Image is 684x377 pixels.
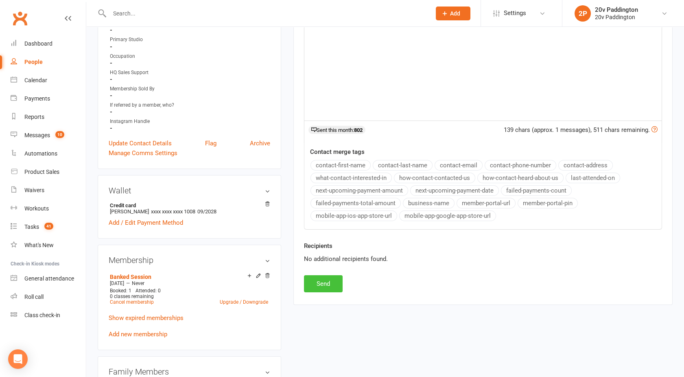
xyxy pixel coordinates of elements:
[24,40,52,47] div: Dashboard
[110,43,270,50] strong: -
[110,281,124,286] span: [DATE]
[110,118,270,125] div: Instagram Handle
[135,288,161,294] span: Attended: 0
[11,199,86,218] a: Workouts
[55,131,64,138] span: 10
[11,288,86,306] a: Roll call
[109,186,270,195] h3: Wallet
[373,160,433,171] button: contact-last-name
[107,8,425,19] input: Search...
[310,147,365,157] label: Contact merge tags
[403,198,455,208] button: business-name
[109,314,184,322] a: Show expired memberships
[24,169,59,175] div: Product Sales
[250,138,270,148] a: Archive
[109,331,167,338] a: Add new membership
[110,59,270,67] strong: -
[485,160,556,171] button: contact-phone-number
[220,299,268,305] a: Upgrade / Downgrade
[109,256,270,265] h3: Membership
[308,126,365,134] div: Sent this month:
[450,10,460,17] span: Add
[110,69,270,77] div: HQ Sales Support
[518,198,578,208] button: member-portal-pin
[11,53,86,71] a: People
[24,312,60,318] div: Class check-in
[110,92,270,99] strong: -
[109,201,270,216] li: [PERSON_NAME]
[109,138,172,148] a: Update Contact Details
[566,173,620,183] button: last-attended-on
[24,95,50,102] div: Payments
[132,281,144,286] span: Never
[310,173,392,183] button: what-contact-interested-in
[11,145,86,163] a: Automations
[399,210,496,221] button: mobile-app-google-app-store-url
[477,173,564,183] button: how-contact-heard-about-us
[11,236,86,254] a: What's New
[110,108,270,116] strong: -
[310,160,371,171] button: contact-first-name
[151,208,195,215] span: xxxx xxxx xxxx 1008
[24,59,43,65] div: People
[24,205,49,212] div: Workouts
[10,8,30,28] a: Clubworx
[11,163,86,181] a: Product Sales
[558,160,613,171] button: contact-address
[457,198,516,208] button: member-portal-url
[110,288,131,294] span: Booked: 1
[11,71,86,90] a: Calendar
[108,280,270,287] div: —
[24,114,44,120] div: Reports
[410,185,499,196] button: next-upcoming-payment-date
[304,275,343,292] button: Send
[24,187,44,193] div: Waivers
[110,202,266,208] strong: Credit card
[11,270,86,288] a: General attendance kiosk mode
[109,218,183,228] a: Add / Edit Payment Method
[11,90,86,108] a: Payments
[436,7,470,20] button: Add
[504,125,658,135] div: 139 chars (approx. 1 messages), 511 chars remaining.
[11,181,86,199] a: Waivers
[304,254,662,264] div: No additional recipients found.
[110,299,154,305] a: Cancel membership
[110,53,270,60] div: Occupation
[11,108,86,126] a: Reports
[197,208,216,215] span: 09/2028
[24,132,50,138] div: Messages
[110,26,270,34] strong: -
[394,173,475,183] button: how-contact-contacted-us
[24,242,54,248] div: What's New
[11,126,86,145] a: Messages 10
[310,198,401,208] button: failed-payments-total-amount
[304,241,332,251] label: Recipients
[310,185,408,196] button: next-upcoming-payment-amount
[205,138,216,148] a: Flag
[109,148,177,158] a: Manage Comms Settings
[595,13,638,21] div: 20v Paddington
[110,294,154,299] span: 0 classes remaining
[110,125,270,132] strong: -
[110,85,270,93] div: Membership Sold By
[310,210,397,221] button: mobile-app-ios-app-store-url
[595,6,638,13] div: 20v Paddington
[44,223,53,230] span: 41
[575,5,591,22] div: 2P
[504,4,526,22] span: Settings
[110,36,270,44] div: Primary Studio
[24,224,39,230] div: Tasks
[110,76,270,83] strong: -
[24,275,74,282] div: General attendance
[501,185,572,196] button: failed-payments-count
[24,150,57,157] div: Automations
[110,274,151,280] a: Banked Session
[110,101,270,109] div: If referred by a member, who?
[11,35,86,53] a: Dashboard
[24,77,47,83] div: Calendar
[11,218,86,236] a: Tasks 41
[11,306,86,324] a: Class kiosk mode
[109,367,270,376] h3: Family Members
[8,349,28,369] div: Open Intercom Messenger
[435,160,483,171] button: contact-email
